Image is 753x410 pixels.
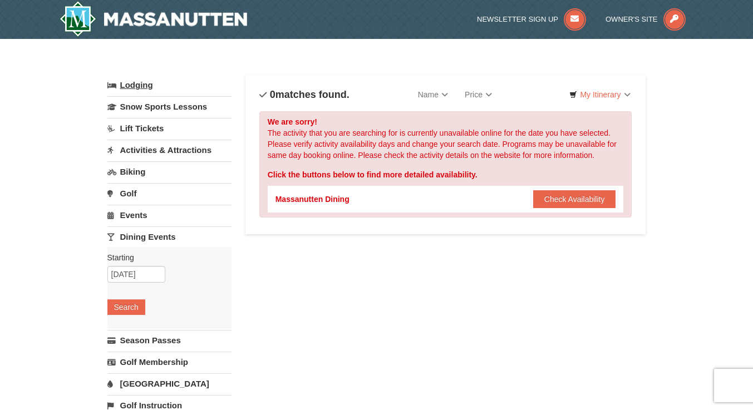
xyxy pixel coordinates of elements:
span: 0 [270,89,275,100]
img: Massanutten Resort Logo [60,1,248,37]
a: Name [410,83,456,106]
span: Newsletter Sign Up [477,15,558,23]
a: Golf [107,183,232,204]
a: Activities & Attractions [107,140,232,160]
a: Price [456,83,500,106]
a: Owner's Site [606,15,686,23]
a: Biking [107,161,232,182]
a: Massanutten Resort [60,1,248,37]
div: The activity that you are searching for is currently unavailable online for the date you have sel... [259,111,632,218]
a: Lodging [107,75,232,95]
label: Starting [107,252,223,263]
a: Snow Sports Lessons [107,96,232,117]
span: Owner's Site [606,15,658,23]
a: Newsletter Sign Up [477,15,586,23]
button: Check Availability [533,190,616,208]
a: Events [107,205,232,225]
a: Lift Tickets [107,118,232,139]
h4: matches found. [259,89,350,100]
button: Search [107,299,145,315]
a: My Itinerary [562,86,637,103]
a: [GEOGRAPHIC_DATA] [107,373,232,394]
div: Click the buttons below to find more detailed availability. [268,169,624,180]
a: Dining Events [107,226,232,247]
a: Golf Membership [107,352,232,372]
div: Massanutten Dining [275,194,350,205]
a: Season Passes [107,330,232,350]
strong: We are sorry! [268,117,317,126]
